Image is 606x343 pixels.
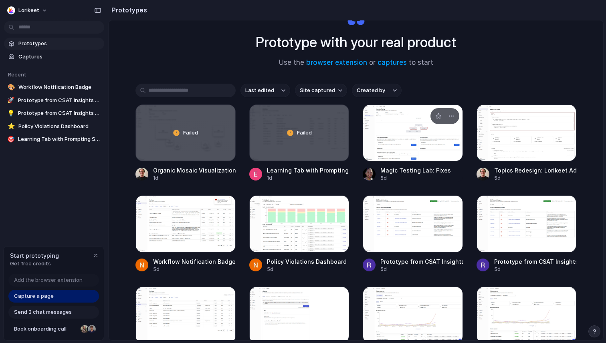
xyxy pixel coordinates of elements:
div: Policy Violations Dashboard [267,257,347,266]
a: Learning Tab with Prompting SectionFailedLearning Tab with Prompting Section1d [249,104,349,182]
span: Created by [357,86,385,94]
div: 💡 [7,109,15,117]
a: 🚀Prototype from CSAT Insights ([DATE]) [4,94,104,106]
span: Start prototyping [10,251,59,260]
span: Last edited [245,86,274,94]
span: Recent [8,71,26,78]
a: Prototype from CSAT Insights September 2025Prototype from CSAT Insights [DATE]5d [477,195,577,273]
span: Failed [297,129,312,137]
div: 🚀 [7,96,15,104]
div: 5d [380,175,451,182]
div: Prototype from CSAT Insights [DATE] [494,257,577,266]
a: Magic Testing Lab: FixesMagic Testing Lab: Fixes5d [363,104,463,182]
div: 1d [267,175,349,182]
div: 🎨 [7,83,15,91]
div: 🎯 [7,135,15,143]
h2: Prototypes [108,5,147,15]
div: Organic Mosaic Visualization for Topics [153,166,236,175]
a: 🎨Workflow Notification Badge [4,81,104,93]
button: Last edited [240,84,290,97]
div: 5d [267,266,347,273]
span: Captures [18,53,101,61]
span: Add the browser extension [14,276,83,284]
div: 5d [153,266,236,273]
div: Christian Iacullo [87,324,97,334]
span: Policy Violations Dashboard [18,122,101,130]
a: Policy Violations DashboardPolicy Violations Dashboard5d [249,195,349,273]
a: browser extension [306,58,367,66]
button: Lorikeet [4,4,52,17]
div: Learning Tab with Prompting Section [267,166,349,175]
div: Magic Testing Lab: Fixes [380,166,451,175]
button: Created by [352,84,402,97]
a: Topics Redesign: Lorikeet AdjustmentTopics Redesign: Lorikeet Adjustment5d [477,104,577,182]
div: Nicole Kubica [80,324,89,334]
div: ⭐ [7,122,15,130]
span: Capture a page [14,292,54,300]
div: 5d [494,175,577,182]
a: 💡Prototype from CSAT Insights [DATE] [4,107,104,119]
span: Book onboarding call [14,325,77,333]
span: Workflow Notification Badge [18,83,101,91]
a: Captures [4,51,104,63]
div: Workflow Notification Badge [153,257,236,266]
button: Site captured [295,84,347,97]
a: Workflow Notification BadgeWorkflow Notification Badge5d [135,195,236,273]
a: captures [378,58,407,66]
div: Prototype from CSAT Insights ([DATE]) [380,257,463,266]
span: Prototype from CSAT Insights ([DATE]) [18,96,101,104]
h1: Prototype with your real product [256,32,456,53]
span: Site captured [300,86,335,94]
span: Lorikeet [18,6,39,14]
div: Topics Redesign: Lorikeet Adjustment [494,166,577,175]
span: Prototype from CSAT Insights [DATE] [18,109,101,117]
span: Failed [183,129,198,137]
a: Organic Mosaic Visualization for TopicsFailedOrganic Mosaic Visualization for Topics1d [135,104,236,182]
a: Prototype from CSAT Insights (Sep 2025)Prototype from CSAT Insights ([DATE])5d [363,195,463,273]
span: Send 3 chat messages [14,308,72,316]
span: Learning Tab with Prompting Section [18,135,101,143]
span: Prototypes [18,40,101,48]
span: Use the or to start [279,58,433,68]
a: ⭐Policy Violations Dashboard [4,120,104,132]
div: 5d [494,266,577,273]
div: 5d [380,266,463,273]
div: 1d [153,175,236,182]
a: Book onboarding call [8,323,99,335]
a: 🎯Learning Tab with Prompting Section [4,133,104,145]
a: Prototypes [4,38,104,50]
span: Get free credits [10,260,59,268]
